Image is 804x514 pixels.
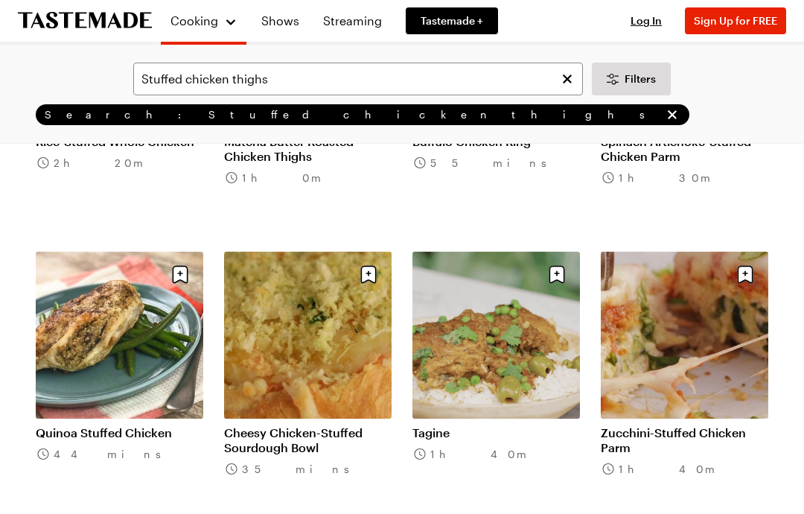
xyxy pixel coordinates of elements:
button: Save recipe [166,261,194,289]
input: Search for a Recipe [133,63,583,95]
a: Matcha Butter Roasted Chicken Thighs [224,134,392,164]
button: Log In [616,13,676,28]
a: Zucchini-Stuffed Chicken Parm [601,425,768,455]
a: Quinoa Stuffed Chicken [36,425,203,440]
a: Spinach Artichoke-Stuffed Chicken Parm [601,134,768,164]
button: Cooking [170,6,237,36]
button: Save recipe [543,261,571,289]
a: Tastemade + [406,7,498,34]
a: Tagine [412,425,580,440]
span: Search: Stuffed chicken thighs [45,108,661,121]
button: Save recipe [354,261,383,289]
span: Sign Up for FREE [694,14,777,27]
a: Cheesy Chicken-Stuffed Sourdough Bowl [224,425,392,455]
button: Desktop filters [592,63,671,95]
a: Buffalo Chicken Ring [412,134,580,149]
button: Sign Up for FREE [685,7,786,34]
a: Rice-Stuffed Whole Chicken [36,134,203,149]
button: remove Search: Stuffed chicken thighs [664,107,680,123]
span: Cooking [170,13,218,28]
span: Tastemade + [421,13,483,28]
button: Clear search [559,71,575,87]
span: Log In [631,14,662,27]
span: Filters [625,72,656,86]
a: To Tastemade Home Page [18,13,152,30]
button: Save recipe [731,261,759,289]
